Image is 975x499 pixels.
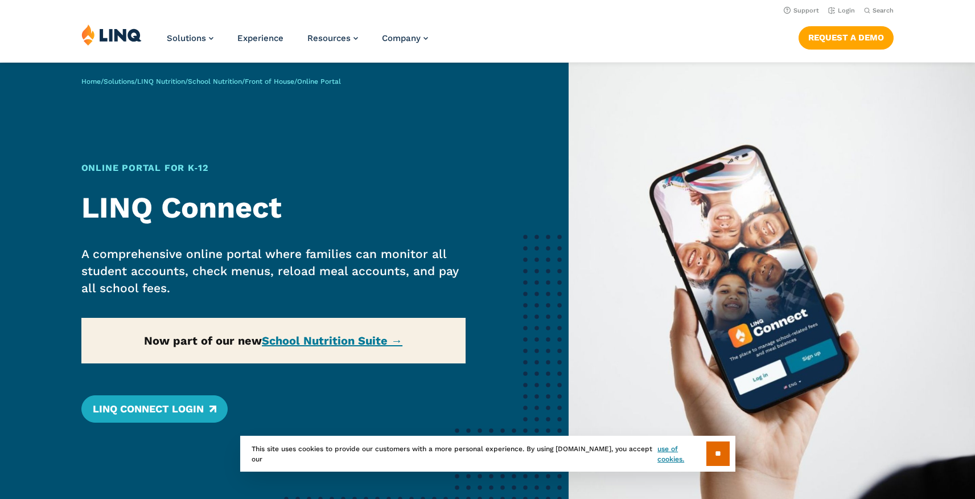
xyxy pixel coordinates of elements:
[81,77,341,85] span: / / / / /
[784,7,819,14] a: Support
[799,26,894,49] a: Request a Demo
[240,436,735,472] div: This site uses cookies to provide our customers with a more personal experience. By using [DOMAIN...
[81,246,466,297] p: A comprehensive online portal where families can monitor all student accounts, check menus, reloa...
[864,6,894,15] button: Open Search Bar
[307,33,351,43] span: Resources
[81,161,466,175] h1: Online Portal for K‑12
[297,77,341,85] span: Online Portal
[81,24,142,46] img: LINQ | K‑12 Software
[144,334,402,347] strong: Now part of our new
[307,33,358,43] a: Resources
[81,395,228,423] a: LINQ Connect Login
[167,24,428,62] nav: Primary Navigation
[382,33,421,43] span: Company
[81,190,282,225] strong: LINQ Connect
[873,7,894,14] span: Search
[81,77,101,85] a: Home
[262,334,402,347] a: School Nutrition Suite →
[657,444,706,464] a: use of cookies.
[188,77,242,85] a: School Nutrition
[382,33,428,43] a: Company
[137,77,185,85] a: LINQ Nutrition
[167,33,213,43] a: Solutions
[828,7,855,14] a: Login
[104,77,134,85] a: Solutions
[245,77,294,85] a: Front of House
[167,33,206,43] span: Solutions
[237,33,283,43] a: Experience
[799,24,894,49] nav: Button Navigation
